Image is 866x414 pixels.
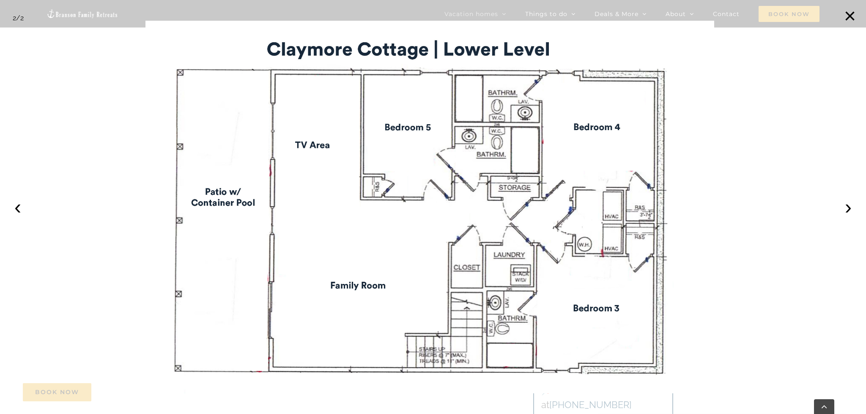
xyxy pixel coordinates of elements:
[8,198,27,216] button: ‹
[839,198,858,216] button: ›
[145,21,714,393] img: Claymore-Cottage-lower-level-floor-plan.jpg
[20,14,24,22] span: 2
[841,7,859,25] button: ×
[13,14,16,22] span: 2
[13,13,24,24] div: /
